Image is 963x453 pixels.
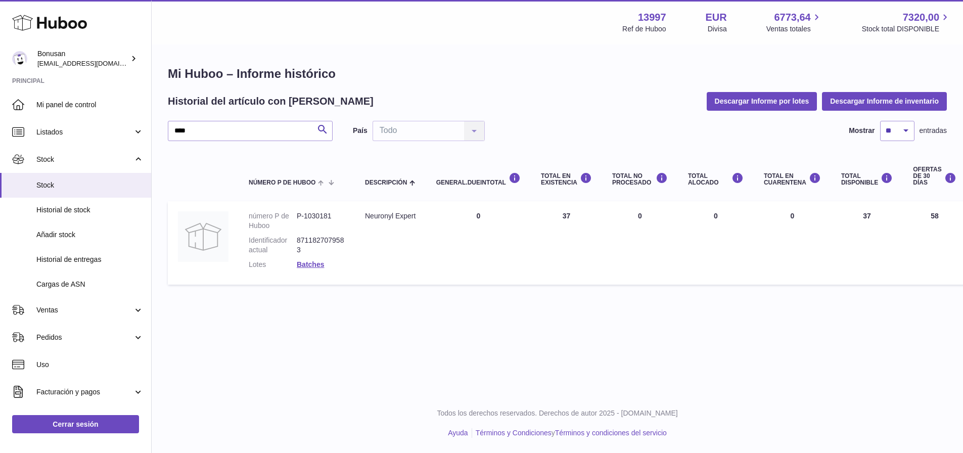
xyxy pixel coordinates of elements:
[791,212,795,220] span: 0
[178,211,228,262] img: product image
[36,305,133,315] span: Ventas
[12,415,139,433] a: Cerrar sesión
[862,11,951,34] a: 7320,00 Stock total DISPONIBLE
[168,66,947,82] h1: Mi Huboo – Informe histórico
[764,172,821,186] div: Total en CUARENTENA
[706,11,727,24] strong: EUR
[249,260,297,269] dt: Lotes
[903,11,939,24] span: 7320,00
[297,211,345,231] dd: P-1030181
[766,11,822,34] a: 6773,64 Ventas totales
[168,95,374,108] h2: Historial del artículo con [PERSON_NAME]
[36,230,144,240] span: Añadir stock
[766,24,822,34] span: Ventas totales
[36,205,144,215] span: Historial de stock
[831,201,903,284] td: 37
[426,201,531,284] td: 0
[707,92,817,110] button: Descargar Informe por lotes
[622,24,666,34] div: Ref de Huboo
[353,126,368,135] label: País
[249,211,297,231] dt: número P de Huboo
[541,172,592,186] div: Total en EXISTENCIA
[708,24,727,34] div: Divisa
[36,360,144,370] span: Uso
[822,92,947,110] button: Descargar Informe de inventario
[476,429,552,437] a: Términos y Condiciones
[36,155,133,164] span: Stock
[555,429,667,437] a: Términos y condiciones del servicio
[36,387,133,397] span: Facturación y pagos
[297,236,345,255] dd: 8711827079583
[36,333,133,342] span: Pedidos
[36,127,133,137] span: Listados
[602,201,678,284] td: 0
[688,172,744,186] div: Total ALOCADO
[37,59,149,67] span: [EMAIL_ADDRESS][DOMAIN_NAME]
[678,201,754,284] td: 0
[612,172,668,186] div: Total NO PROCESADO
[920,126,947,135] span: entradas
[297,260,324,268] a: Batches
[448,429,468,437] a: Ayuda
[472,428,667,438] li: y
[160,409,955,418] p: Todos los derechos reservados. Derechos de autor 2025 - [DOMAIN_NAME]
[365,179,407,186] span: Descripción
[849,126,875,135] label: Mostrar
[12,51,27,66] img: info@bonusan.es
[249,179,315,186] span: número P de Huboo
[36,100,144,110] span: Mi panel de control
[365,211,416,221] div: Neuronyl Expert
[531,201,602,284] td: 37
[774,11,810,24] span: 6773,64
[436,172,521,186] div: general.dueInTotal
[37,49,128,68] div: Bonusan
[862,24,951,34] span: Stock total DISPONIBLE
[913,166,956,187] div: OFERTAS DE 30 DÍAS
[36,180,144,190] span: Stock
[36,255,144,264] span: Historial de entregas
[841,172,893,186] div: Total DISPONIBLE
[36,280,144,289] span: Cargas de ASN
[638,11,666,24] strong: 13997
[249,236,297,255] dt: Identificador actual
